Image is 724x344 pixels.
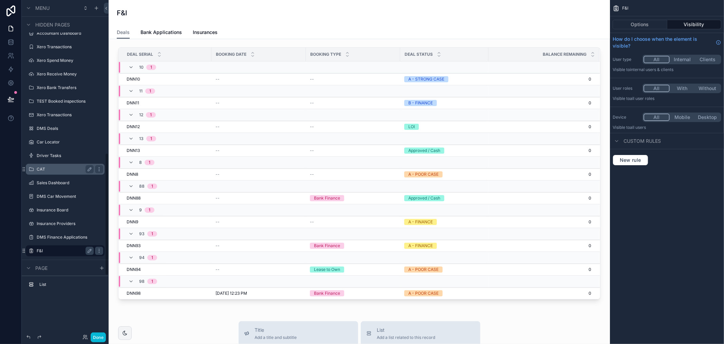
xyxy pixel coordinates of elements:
div: 1 [150,65,152,70]
label: F&I [37,248,91,254]
a: How do I choose when the element is visible? [613,36,721,49]
span: Internal users & clients [630,67,673,72]
label: Accountant Dashboard [37,31,103,36]
span: Booking Date [216,52,246,57]
label: Car Locator [37,139,103,145]
div: 1 [150,136,152,141]
button: All [644,114,670,121]
span: 11 [139,88,143,94]
a: Deals [117,26,130,39]
span: Page [35,265,48,272]
span: all users [630,125,646,130]
span: 98 [139,279,145,284]
span: 9 [139,207,142,213]
label: Device [613,115,640,120]
span: Insurances [193,29,218,36]
span: List [377,327,435,333]
span: Bank Applications [141,29,182,36]
button: All [644,56,670,63]
label: Driver Tasks [37,153,103,158]
label: List [39,282,102,287]
span: Deal Serial [127,52,153,57]
span: Custom rules [624,138,661,144]
span: Add a list related to this record [377,335,435,340]
label: Xero Bank Transfers [37,85,103,90]
label: Xero Transactions [37,44,103,50]
span: 8 [139,160,142,165]
label: User type [613,57,640,62]
p: Visible to [613,67,721,72]
div: 1 [151,255,153,260]
h1: F&I [117,8,127,18]
span: Balance Remaining [543,52,587,57]
label: Sales Dashboard [37,180,103,186]
label: Xero Spend Money [37,58,103,63]
span: 10 [139,65,144,70]
span: Deals [117,29,130,36]
div: 1 [151,279,153,284]
button: With [670,85,695,92]
span: 12 [139,112,143,118]
label: User roles [613,86,640,91]
div: scrollable content [22,276,109,297]
span: F&I [622,5,628,11]
button: Clients [695,56,720,63]
label: DMS Deals [37,126,103,131]
a: Insurances [193,26,218,40]
button: New rule [613,155,648,166]
span: 88 [139,184,145,189]
div: 1 [149,88,151,94]
span: Deal Status [405,52,433,57]
label: CAT [37,167,91,172]
span: Menu [35,5,50,12]
span: Hidden pages [35,21,70,28]
label: Insurance Providers [37,221,103,226]
button: Without [695,85,720,92]
span: 93 [139,231,145,237]
span: How do I choose when the element is visible? [613,36,713,49]
span: All user roles [630,96,654,101]
div: 1 [150,112,152,118]
span: 94 [139,255,145,260]
button: Desktop [695,114,720,121]
span: New rule [617,157,644,163]
label: Xero Receive Money [37,71,103,77]
label: Xero Transactions [37,112,103,118]
button: Visibility [667,20,722,29]
label: Insurance Board [37,207,103,213]
button: Mobile [670,114,695,121]
a: Bank Applications [141,26,182,40]
p: Visible to [613,125,721,130]
span: Add a title and subtitle [255,335,297,340]
span: Booking Type [310,52,341,57]
label: TEST Booked inspections [37,99,103,104]
button: Done [91,332,106,342]
div: 1 [151,231,153,237]
button: Options [613,20,667,29]
div: 1 [149,207,150,213]
div: 1 [151,184,153,189]
div: 1 [149,160,150,165]
label: DMS Car Movement [37,194,103,199]
p: Visible to [613,96,721,101]
label: DMS Finance Applications [37,235,103,240]
button: All [644,85,670,92]
span: Title [255,327,297,333]
span: 13 [139,136,144,141]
